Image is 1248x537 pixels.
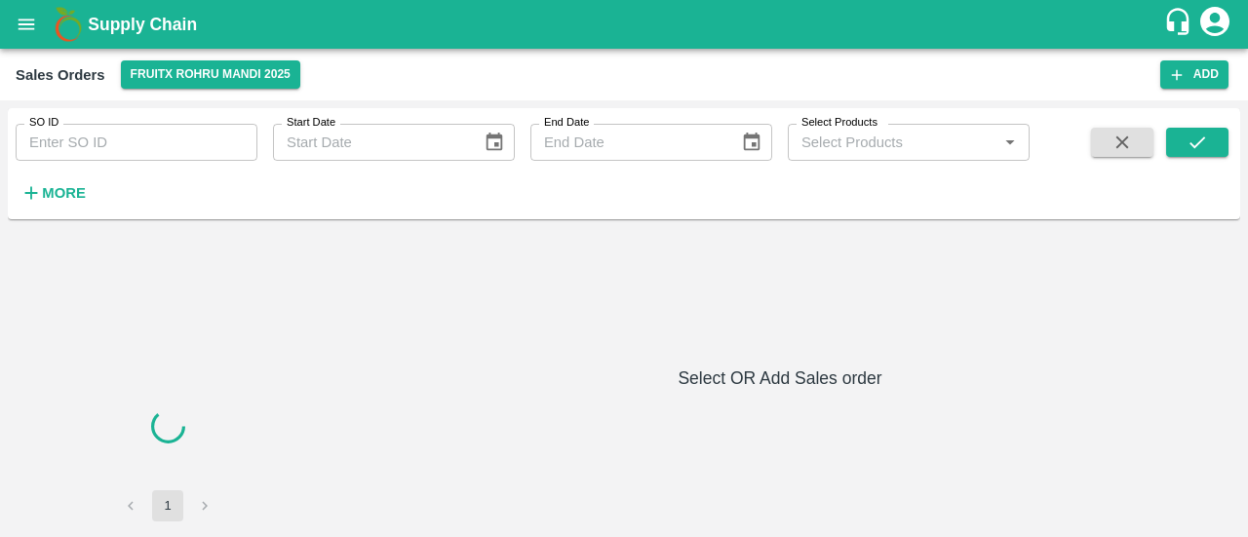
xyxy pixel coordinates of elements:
[328,364,1232,392] h6: Select OR Add Sales order
[4,2,49,47] button: open drawer
[112,490,223,521] nav: pagination navigation
[88,15,197,34] b: Supply Chain
[530,124,725,161] input: End Date
[1160,60,1228,89] button: Add
[733,124,770,161] button: Choose date
[42,185,86,201] strong: More
[544,115,589,131] label: End Date
[88,11,1163,38] a: Supply Chain
[794,130,992,155] input: Select Products
[287,115,335,131] label: Start Date
[29,115,58,131] label: SO ID
[16,62,105,88] div: Sales Orders
[121,60,300,89] button: Select DC
[997,130,1023,155] button: Open
[1197,4,1232,45] div: account of current user
[16,124,257,161] input: Enter SO ID
[801,115,877,131] label: Select Products
[1163,7,1197,42] div: customer-support
[49,5,88,44] img: logo
[273,124,468,161] input: Start Date
[476,124,513,161] button: Choose date
[152,490,183,521] button: page 1
[16,176,91,210] button: More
